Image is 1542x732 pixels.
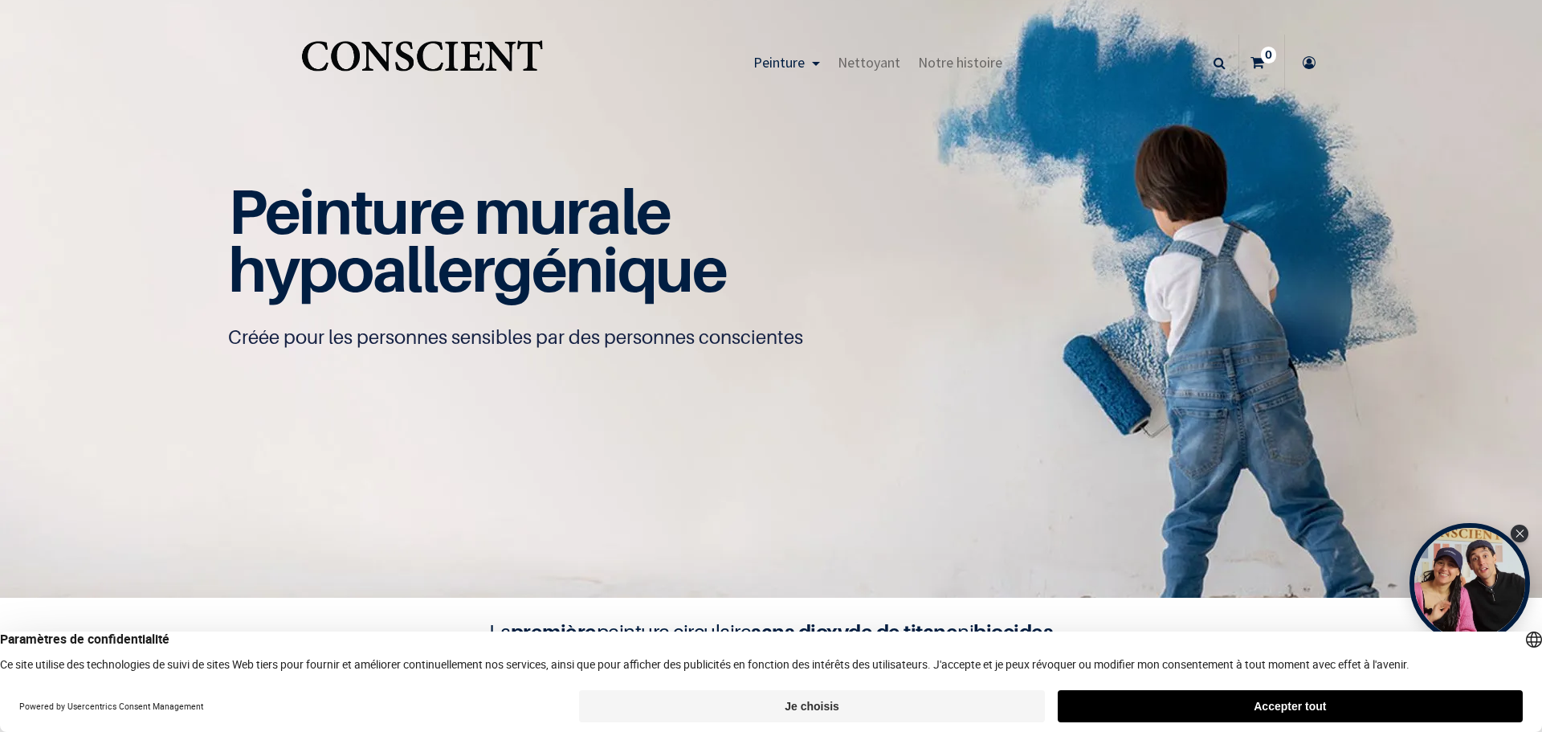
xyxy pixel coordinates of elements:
[1409,523,1530,644] div: Open Tolstoy widget
[298,31,546,95] a: Logo of Conscient
[1261,47,1276,63] sup: 0
[511,620,597,644] b: première
[1239,35,1284,91] a: 0
[1511,525,1528,542] div: Close Tolstoy widget
[228,231,727,306] span: hypoallergénique
[973,620,1053,644] b: biocides
[228,174,671,248] span: Peinture murale
[450,617,1092,648] h4: La peinture circulaire ni
[1409,523,1530,644] div: Open Tolstoy
[1409,523,1530,644] div: Tolstoy bubble widget
[298,31,546,95] img: Conscient
[753,53,805,72] span: Peinture
[744,35,829,91] a: Peinture
[918,53,1002,72] span: Notre histoire
[838,53,900,72] span: Nettoyant
[751,620,957,644] b: sans dioxyde de titane
[228,325,1314,350] p: Créée pour les personnes sensibles par des personnes conscientes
